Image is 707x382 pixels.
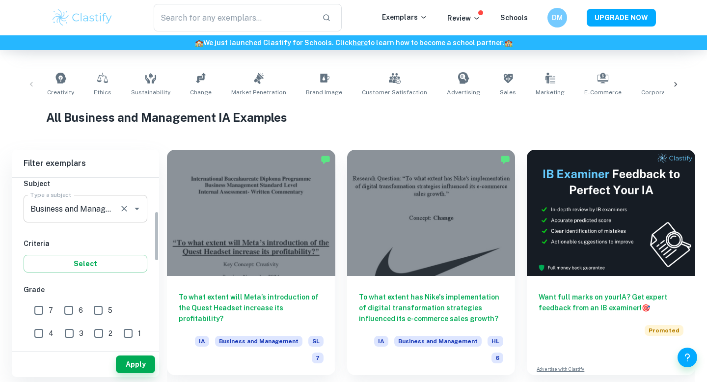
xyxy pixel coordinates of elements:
a: To what extent has Nike's implementation of digital transformation strategies influenced its e-co... [347,150,516,375]
span: Brand Image [306,88,342,97]
span: 4 [49,328,54,339]
p: Exemplars [382,12,428,23]
button: Clear [117,202,131,216]
span: 6 [79,305,83,316]
span: 1 [138,328,141,339]
button: Select [24,255,147,273]
span: Ethics [94,88,111,97]
a: here [353,39,368,47]
img: Clastify logo [51,8,113,27]
input: Search for any exemplars... [154,4,314,31]
span: 5 [108,305,112,316]
span: Corporate Profitability [641,88,707,97]
h6: Criteria [24,238,147,249]
a: To what extent will Meta’s introduction of the Quest Headset increase its profitability?IABusines... [167,150,335,375]
img: Marked [500,155,510,164]
h6: To what extent has Nike's implementation of digital transformation strategies influenced its e-co... [359,292,504,324]
span: IA [374,336,388,347]
span: HL [488,336,503,347]
span: Marketing [536,88,565,97]
button: UPGRADE NOW [587,9,656,27]
a: Want full marks on yourIA? Get expert feedback from an IB examiner!PromotedAdvertise with Clastify [527,150,695,375]
span: 🏫 [195,39,203,47]
h6: Grade [24,284,147,295]
span: Sales [500,88,516,97]
label: Type a subject [30,191,71,199]
img: Thumbnail [527,150,695,276]
h1: All Business and Management IA Examples [46,109,661,126]
span: 🏫 [504,39,513,47]
span: Creativity [47,88,74,97]
img: Marked [321,155,330,164]
span: Advertising [447,88,480,97]
h6: Subject [24,178,147,189]
span: 2 [109,328,112,339]
span: 🎯 [642,304,650,312]
button: DM [547,8,567,27]
span: Customer Satisfaction [362,88,427,97]
span: Business and Management [215,336,302,347]
span: Market Penetration [231,88,286,97]
button: Apply [116,355,155,373]
span: SL [308,336,324,347]
h6: We just launched Clastify for Schools. Click to learn how to become a school partner. [2,37,705,48]
span: 6 [491,353,503,363]
span: Business and Management [394,336,482,347]
span: IA [195,336,209,347]
a: Advertise with Clastify [537,366,584,373]
p: Review [447,13,481,24]
a: Schools [500,14,528,22]
h6: DM [552,12,563,23]
span: Promoted [645,325,683,336]
h6: Want full marks on your IA ? Get expert feedback from an IB examiner! [539,292,683,313]
span: 7 [312,353,324,363]
span: Change [190,88,212,97]
span: Sustainability [131,88,170,97]
h6: Filter exemplars [12,150,159,177]
button: Help and Feedback [678,348,697,367]
button: Open [130,202,144,216]
h6: To what extent will Meta’s introduction of the Quest Headset increase its profitability? [179,292,324,324]
span: 3 [79,328,83,339]
span: E-commerce [584,88,622,97]
span: 7 [49,305,53,316]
